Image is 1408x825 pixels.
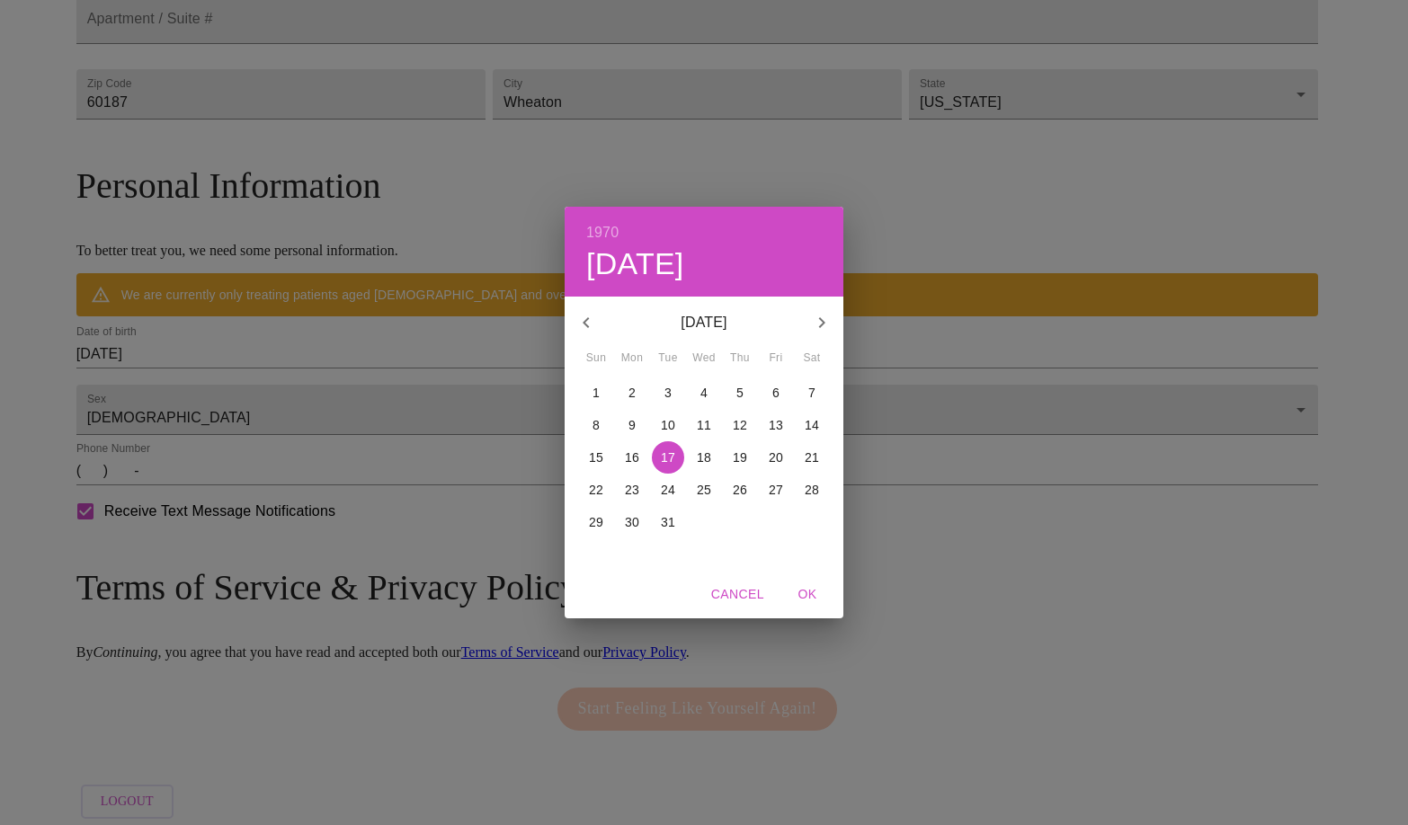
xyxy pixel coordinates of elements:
[580,506,612,538] button: 29
[625,448,639,466] p: 16
[661,416,675,434] p: 10
[616,409,648,441] button: 9
[736,384,744,402] p: 5
[772,384,780,402] p: 6
[652,474,684,506] button: 24
[704,578,771,611] button: Cancel
[796,350,828,368] span: Sat
[652,377,684,409] button: 3
[608,312,800,333] p: [DATE]
[796,441,828,474] button: 21
[652,409,684,441] button: 10
[589,448,603,466] p: 15
[628,384,636,402] p: 2
[586,220,619,245] button: 1970
[625,481,639,499] p: 23
[580,350,612,368] span: Sun
[688,377,720,409] button: 4
[733,416,747,434] p: 12
[586,245,684,283] button: [DATE]
[616,474,648,506] button: 23
[805,481,819,499] p: 28
[580,409,612,441] button: 8
[661,481,675,499] p: 24
[661,513,675,531] p: 31
[580,441,612,474] button: 15
[796,377,828,409] button: 7
[628,416,636,434] p: 9
[805,448,819,466] p: 21
[652,441,684,474] button: 17
[580,474,612,506] button: 22
[688,350,720,368] span: Wed
[760,409,792,441] button: 13
[593,416,600,434] p: 8
[652,350,684,368] span: Tue
[697,448,711,466] p: 18
[697,416,711,434] p: 11
[616,350,648,368] span: Mon
[664,384,672,402] p: 3
[724,409,756,441] button: 12
[724,377,756,409] button: 5
[616,377,648,409] button: 2
[688,474,720,506] button: 25
[733,481,747,499] p: 26
[786,583,829,606] span: OK
[593,384,600,402] p: 1
[625,513,639,531] p: 30
[779,578,836,611] button: OK
[711,583,764,606] span: Cancel
[688,441,720,474] button: 18
[769,448,783,466] p: 20
[733,448,747,466] p: 19
[616,441,648,474] button: 16
[760,377,792,409] button: 6
[697,481,711,499] p: 25
[760,350,792,368] span: Fri
[760,441,792,474] button: 20
[724,350,756,368] span: Thu
[805,416,819,434] p: 14
[589,481,603,499] p: 22
[688,409,720,441] button: 11
[769,481,783,499] p: 27
[589,513,603,531] p: 29
[580,377,612,409] button: 1
[700,384,708,402] p: 4
[796,474,828,506] button: 28
[661,448,675,466] p: 17
[652,506,684,538] button: 31
[760,474,792,506] button: 27
[808,384,815,402] p: 7
[616,506,648,538] button: 30
[724,474,756,506] button: 26
[769,416,783,434] p: 13
[724,441,756,474] button: 19
[796,409,828,441] button: 14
